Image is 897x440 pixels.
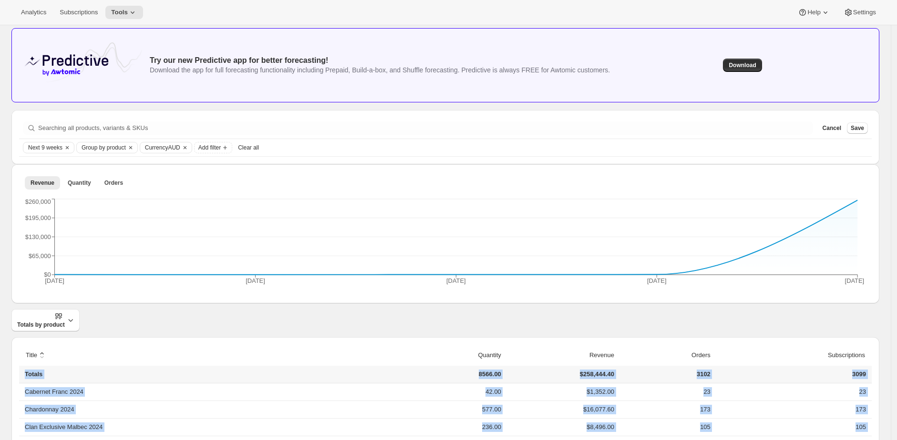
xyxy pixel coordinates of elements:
span: Clear all [238,144,259,151]
td: 23 [713,383,872,400]
span: Tools [111,9,128,16]
tspan: $260,000 [25,198,51,205]
button: Totals by product [11,309,80,331]
span: Save [851,124,864,132]
td: 3099 [713,366,872,383]
button: Quantity [467,346,502,364]
span: Help [807,9,820,16]
button: Subscriptions [817,346,866,364]
button: Clear [62,142,72,153]
span: Download [729,61,756,69]
button: Settings [838,6,882,19]
button: Group by product [77,142,126,153]
span: Try our new Predictive app for better forecasting! [150,56,328,64]
tspan: [DATE] [647,277,667,284]
button: Clear all [234,142,263,153]
th: Clan Exclusive Malbec 2024 [19,418,396,436]
tspan: $65,000 [29,252,51,260]
th: Chardonnay 2024 [19,400,396,418]
button: Clear [180,142,190,153]
th: Cabernet Franc 2024 [19,383,396,400]
span: Analytics [21,9,46,16]
tspan: [DATE] [45,277,64,284]
td: $1,352.00 [504,383,617,400]
td: 236.00 [396,418,504,436]
td: 42.00 [396,383,504,400]
div: Revenue [19,193,872,296]
span: Currency AUD [145,144,180,151]
span: Add filter [198,144,221,151]
button: Help [792,6,835,19]
td: 105 [713,418,872,436]
span: Quantity [68,179,91,187]
span: Totals by product [17,312,65,329]
td: 8566.00 [396,366,504,383]
tspan: $195,000 [25,214,51,221]
span: Subscriptions [60,9,98,16]
button: Orders [680,346,712,364]
button: Tools [105,6,143,19]
td: $8,496.00 [504,418,617,436]
button: Download [723,59,762,72]
tspan: [DATE] [246,277,265,284]
td: 3102 [617,366,713,383]
tspan: [DATE] [845,277,865,284]
button: Add filter [194,142,232,153]
button: Clear [126,142,135,153]
td: $258,444.40 [504,366,617,383]
tspan: $130,000 [25,233,51,240]
span: Orders [104,179,123,187]
td: 173 [617,400,713,418]
button: Analytics [15,6,52,19]
td: $16,077.60 [504,400,617,418]
button: sort descending byTitle [24,346,48,364]
span: Settings [853,9,876,16]
button: Next 9 weeks [23,142,62,153]
td: 105 [617,418,713,436]
td: 173 [713,400,872,418]
span: Revenue [31,179,54,187]
button: Currency ,AUD [140,142,180,153]
span: Group by product [82,144,126,151]
tspan: $0 [44,271,51,278]
div: Download the app for full forecasting functionality including Prepaid, Build-a-box, and Shuffle f... [150,65,610,75]
button: Revenue [25,176,60,190]
button: Revenue [578,346,616,364]
button: Cancel [819,122,845,134]
th: Totals [19,366,396,383]
td: 577.00 [396,400,504,418]
span: Cancel [823,124,841,132]
button: Save [847,122,868,134]
span: Next 9 weeks [28,144,62,151]
td: 23 [617,383,713,400]
tspan: [DATE] [446,277,466,284]
input: Searching all products, variants & SKUs [38,121,813,135]
button: Subscriptions [54,6,103,19]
